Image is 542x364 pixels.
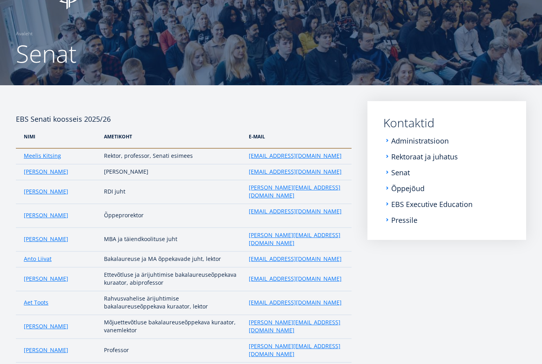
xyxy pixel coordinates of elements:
td: Bakalaureuse ja MA õppekavade juht, lektor [100,251,245,267]
a: [PERSON_NAME] [24,188,68,195]
a: Anto Liivat [24,255,52,263]
a: [PERSON_NAME] [24,168,68,176]
a: Administratsioon [391,137,449,145]
td: MBA ja täiendkoolituse juht [100,228,245,251]
a: EBS Executive Education [391,200,473,208]
a: [PERSON_NAME] [24,275,68,283]
a: Rektoraat ja juhatus [391,153,458,161]
td: Professor [100,339,245,362]
a: [EMAIL_ADDRESS][DOMAIN_NAME] [249,152,342,160]
a: [EMAIL_ADDRESS][DOMAIN_NAME] [249,207,342,215]
a: [PERSON_NAME] [24,235,68,243]
a: Pressile [391,216,417,224]
a: [PERSON_NAME] [24,322,68,330]
td: Ettevõtluse ja ärijuhtimise bakalaureuseõppekava kuraator, abiprofessor [100,267,245,291]
a: [EMAIL_ADDRESS][DOMAIN_NAME] [249,275,342,283]
th: AMetikoht [100,125,245,148]
a: [EMAIL_ADDRESS][DOMAIN_NAME] [249,168,342,176]
th: e-Mail [245,125,352,148]
h4: EBS Senati koosseis 2025/26 [16,101,352,125]
td: Õppeprorektor [100,204,245,228]
a: Aet Toots [24,299,48,307]
a: [PERSON_NAME][EMAIL_ADDRESS][DOMAIN_NAME] [249,184,344,199]
a: Meelis Kitsing [24,152,61,160]
a: Avaleht [16,30,33,38]
a: Kontaktid [383,117,510,129]
a: [PERSON_NAME][EMAIL_ADDRESS][DOMAIN_NAME] [249,342,344,358]
td: RDI juht [100,180,245,204]
th: NIMI [16,125,100,148]
a: [PERSON_NAME] [24,211,68,219]
td: Rahvusvahelise ärijuhtimise bakalaureuseõppekava kuraator, lektor [100,291,245,315]
td: [PERSON_NAME] [100,164,245,180]
a: [EMAIL_ADDRESS][DOMAIN_NAME] [249,299,342,307]
a: Senat [391,169,410,176]
span: Senat [16,37,77,70]
a: [EMAIL_ADDRESS][DOMAIN_NAME] [249,255,342,263]
a: [PERSON_NAME][EMAIL_ADDRESS][DOMAIN_NAME] [249,231,344,247]
td: Mõjuettevõtluse bakalaureuseõppekava kuraator, vanemlektor [100,315,245,339]
td: Rektor, professor, Senati esimees [100,148,245,164]
a: [PERSON_NAME][EMAIL_ADDRESS][DOMAIN_NAME] [249,318,344,334]
a: [PERSON_NAME] [24,346,68,354]
a: Õppejõud [391,184,425,192]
